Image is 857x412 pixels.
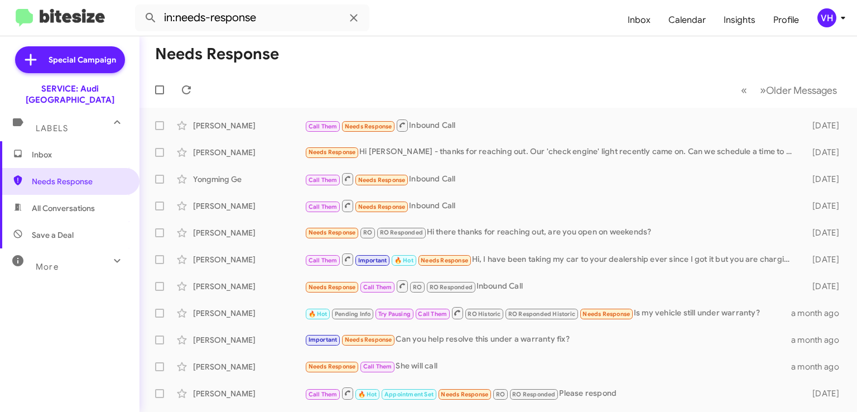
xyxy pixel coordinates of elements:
div: [PERSON_NAME] [193,120,305,131]
div: Is my vehicle still under warranty? [305,306,791,320]
span: Special Campaign [49,54,116,65]
span: RO [413,284,422,291]
span: Pending Info [335,310,370,318]
button: Next [753,79,844,102]
span: RO Responded Historic [508,310,575,318]
span: RO Responded [512,391,555,398]
span: Inbox [32,149,127,160]
span: Needs Response [345,336,392,343]
a: Insights [715,4,764,36]
span: RO Responded [380,229,423,236]
span: Call Them [418,310,447,318]
div: [PERSON_NAME] [193,334,305,346]
div: [PERSON_NAME] [193,227,305,238]
span: Labels [36,123,68,133]
div: [DATE] [798,147,848,158]
div: Yongming Ge [193,174,305,185]
nav: Page navigation example [735,79,844,102]
div: [DATE] [798,200,848,212]
a: Profile [764,4,808,36]
span: Try Pausing [378,310,411,318]
span: Needs Response [582,310,630,318]
div: [DATE] [798,227,848,238]
div: [DATE] [798,120,848,131]
button: Previous [734,79,754,102]
span: 🔥 Hot [394,257,413,264]
span: Call Them [309,257,338,264]
span: Needs Response [441,391,488,398]
span: Older Messages [766,84,837,97]
div: [PERSON_NAME] [193,361,305,372]
div: [PERSON_NAME] [193,308,305,319]
span: Call Them [309,391,338,398]
div: a month ago [791,308,848,319]
span: Save a Deal [32,229,74,241]
div: She will call [305,360,791,373]
div: Hi there thanks for reaching out, are you open on weekends? [305,226,798,239]
span: Call Them [309,123,338,130]
span: Call Them [363,284,392,291]
span: Needs Response [421,257,468,264]
button: VH [808,8,845,27]
span: RO [496,391,505,398]
span: Needs Response [358,203,406,210]
span: « [741,83,747,97]
a: Inbox [619,4,659,36]
span: Important [309,336,338,343]
span: » [760,83,766,97]
div: [DATE] [798,388,848,399]
div: a month ago [791,361,848,372]
div: Please respond [305,386,798,400]
span: Needs Response [309,229,356,236]
div: [PERSON_NAME] [193,200,305,212]
div: [PERSON_NAME] [193,254,305,265]
span: More [36,262,59,272]
div: [PERSON_NAME] [193,281,305,292]
span: Call Them [363,363,392,370]
div: [DATE] [798,281,848,292]
div: [DATE] [798,174,848,185]
span: Call Them [309,203,338,210]
div: [DATE] [798,254,848,265]
span: Needs Response [309,363,356,370]
div: Inbound Call [305,172,798,186]
span: Important [358,257,387,264]
div: [PERSON_NAME] [193,388,305,399]
h1: Needs Response [155,45,279,63]
span: RO Historic [468,310,500,318]
span: Needs Response [309,284,356,291]
span: 🔥 Hot [309,310,328,318]
div: [PERSON_NAME] [193,147,305,158]
div: VH [817,8,836,27]
div: a month ago [791,334,848,346]
span: RO [363,229,372,236]
span: RO Responded [430,284,473,291]
div: Hi, I have been taking my car to your dealership ever since I got it but you are charging me quit... [305,252,798,266]
span: Needs Response [345,123,392,130]
div: Inbound Call [305,118,798,132]
span: Appointment Set [384,391,434,398]
span: All Conversations [32,203,95,214]
span: Needs Response [309,148,356,156]
a: Calendar [659,4,715,36]
div: Can you help resolve this under a warranty fix? [305,333,791,346]
span: Call Them [309,176,338,184]
div: Inbound Call [305,279,798,293]
span: 🔥 Hot [358,391,377,398]
div: Hi [PERSON_NAME] - thanks for reaching out. Our 'check engine' light recently came on. Can we sch... [305,146,798,159]
input: Search [135,4,369,31]
div: Inbound Call [305,199,798,213]
span: Needs Response [358,176,406,184]
span: Needs Response [32,176,127,187]
a: Special Campaign [15,46,125,73]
